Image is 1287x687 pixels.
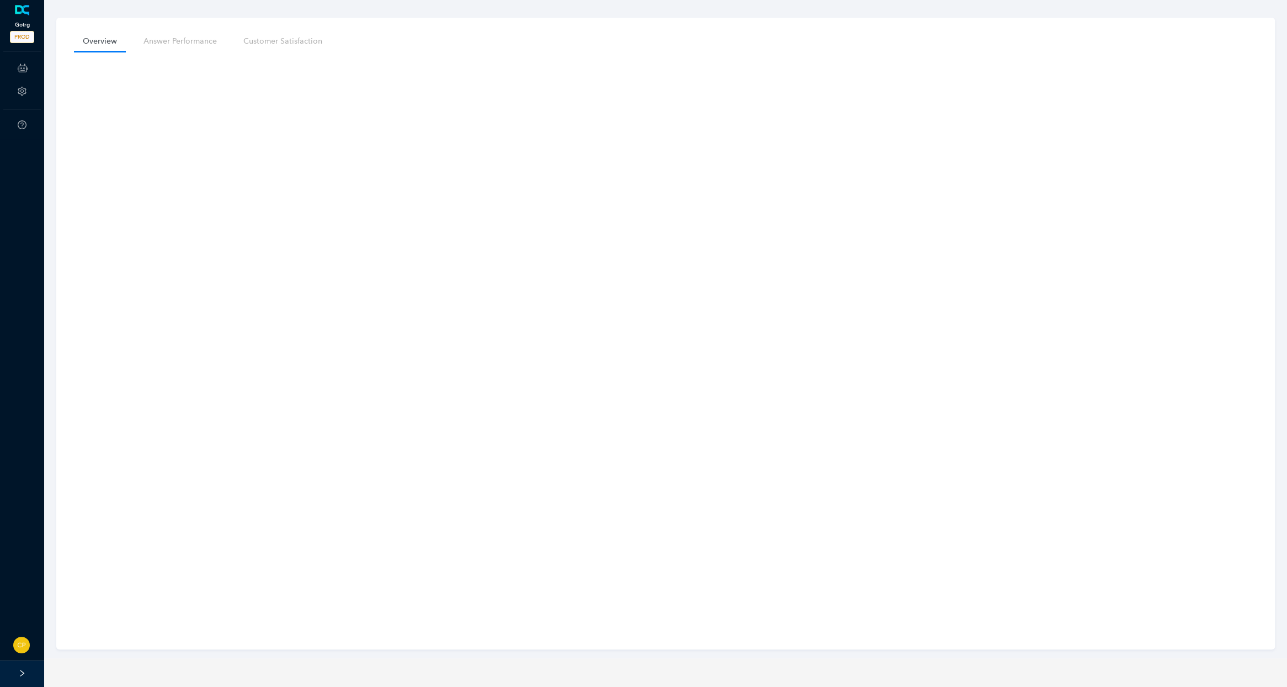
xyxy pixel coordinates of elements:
[235,31,331,51] a: Customer Satisfaction
[74,31,126,51] a: Overview
[18,87,26,96] span: setting
[74,51,1257,647] iframe: iframe
[18,120,26,129] span: question-circle
[135,31,226,51] a: Answer Performance
[10,31,34,43] span: PROD
[13,637,30,653] img: 21f217988a0f5b96acbb0cebf51c0e83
